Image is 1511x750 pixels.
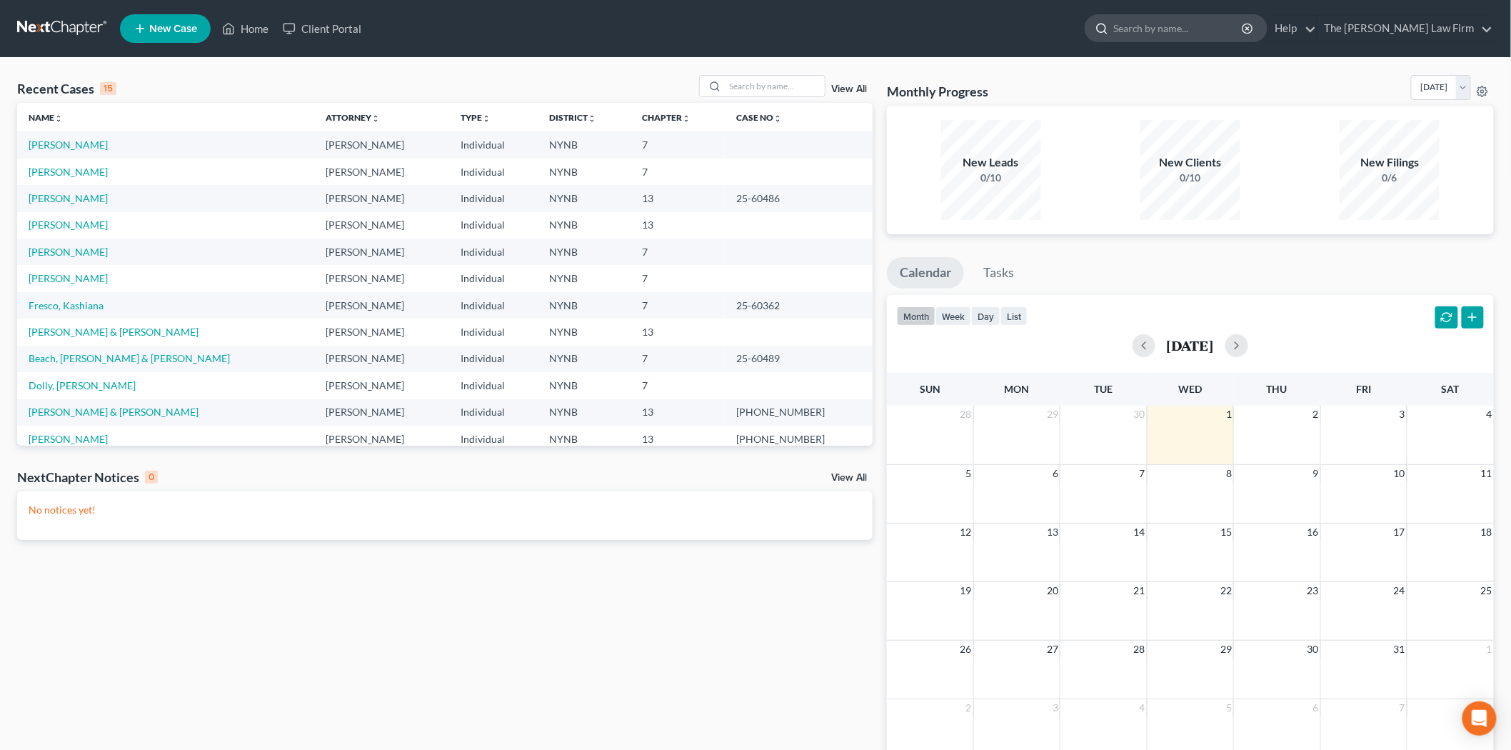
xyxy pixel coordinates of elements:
[1138,465,1147,482] span: 7
[29,379,136,391] a: Dolly, [PERSON_NAME]
[29,272,108,284] a: [PERSON_NAME]
[725,292,873,319] td: 25-60362
[725,426,873,452] td: [PHONE_NUMBER]
[449,212,538,239] td: Individual
[1225,465,1233,482] span: 8
[29,166,108,178] a: [PERSON_NAME]
[17,80,116,97] div: Recent Cases
[29,112,63,123] a: Nameunfold_more
[965,465,973,482] span: 5
[314,346,449,372] td: [PERSON_NAME]
[1095,383,1113,395] span: Tue
[549,112,596,123] a: Districtunfold_more
[1133,524,1147,541] span: 14
[17,469,158,486] div: NextChapter Notices
[449,372,538,399] td: Individual
[1268,16,1316,41] a: Help
[1480,465,1494,482] span: 11
[959,524,973,541] span: 12
[935,306,971,326] button: week
[1045,582,1060,599] span: 20
[449,159,538,185] td: Individual
[1485,641,1494,658] span: 1
[538,159,631,185] td: NYNB
[29,433,108,445] a: [PERSON_NAME]
[449,292,538,319] td: Individual
[1312,465,1320,482] span: 9
[538,399,631,426] td: NYNB
[1485,699,1494,716] span: 8
[1306,524,1320,541] span: 16
[449,346,538,372] td: Individual
[1051,699,1060,716] span: 3
[314,131,449,158] td: [PERSON_NAME]
[29,299,104,311] a: Fresco, Kashiana
[1340,154,1440,171] div: New Filings
[54,114,63,123] i: unfold_more
[149,24,197,34] span: New Case
[1219,641,1233,658] span: 29
[314,185,449,211] td: [PERSON_NAME]
[538,131,631,158] td: NYNB
[642,112,691,123] a: Chapterunfold_more
[1392,465,1407,482] span: 10
[29,503,861,517] p: No notices yet!
[1005,383,1030,395] span: Mon
[538,319,631,345] td: NYNB
[538,372,631,399] td: NYNB
[725,185,873,211] td: 25-60486
[449,131,538,158] td: Individual
[538,346,631,372] td: NYNB
[631,372,725,399] td: 7
[631,346,725,372] td: 7
[1225,699,1233,716] span: 5
[29,192,108,204] a: [PERSON_NAME]
[449,265,538,291] td: Individual
[371,114,380,123] i: unfold_more
[1306,582,1320,599] span: 23
[1045,524,1060,541] span: 13
[449,185,538,211] td: Individual
[920,383,940,395] span: Sun
[482,114,491,123] i: unfold_more
[1225,406,1233,423] span: 1
[682,114,691,123] i: unfold_more
[314,212,449,239] td: [PERSON_NAME]
[538,185,631,211] td: NYNB
[631,426,725,452] td: 13
[449,319,538,345] td: Individual
[941,154,1041,171] div: New Leads
[276,16,368,41] a: Client Portal
[29,326,199,338] a: [PERSON_NAME] & [PERSON_NAME]
[314,372,449,399] td: [PERSON_NAME]
[725,399,873,426] td: [PHONE_NUMBER]
[538,292,631,319] td: NYNB
[314,319,449,345] td: [PERSON_NAME]
[959,406,973,423] span: 28
[1462,701,1497,736] div: Open Intercom Messenger
[959,641,973,658] span: 26
[887,257,964,289] a: Calendar
[1113,15,1244,41] input: Search by name...
[631,131,725,158] td: 7
[1140,171,1240,185] div: 0/10
[29,406,199,418] a: [PERSON_NAME] & [PERSON_NAME]
[1356,383,1371,395] span: Fri
[215,16,276,41] a: Home
[1138,699,1147,716] span: 4
[1140,154,1240,171] div: New Clients
[1340,171,1440,185] div: 0/6
[1133,582,1147,599] span: 21
[538,239,631,265] td: NYNB
[631,292,725,319] td: 7
[1485,406,1494,423] span: 4
[326,112,380,123] a: Attorneyunfold_more
[29,352,230,364] a: Beach, [PERSON_NAME] & [PERSON_NAME]
[538,265,631,291] td: NYNB
[831,84,867,94] a: View All
[1392,524,1407,541] span: 17
[725,76,825,96] input: Search by name...
[631,319,725,345] td: 13
[314,399,449,426] td: [PERSON_NAME]
[314,426,449,452] td: [PERSON_NAME]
